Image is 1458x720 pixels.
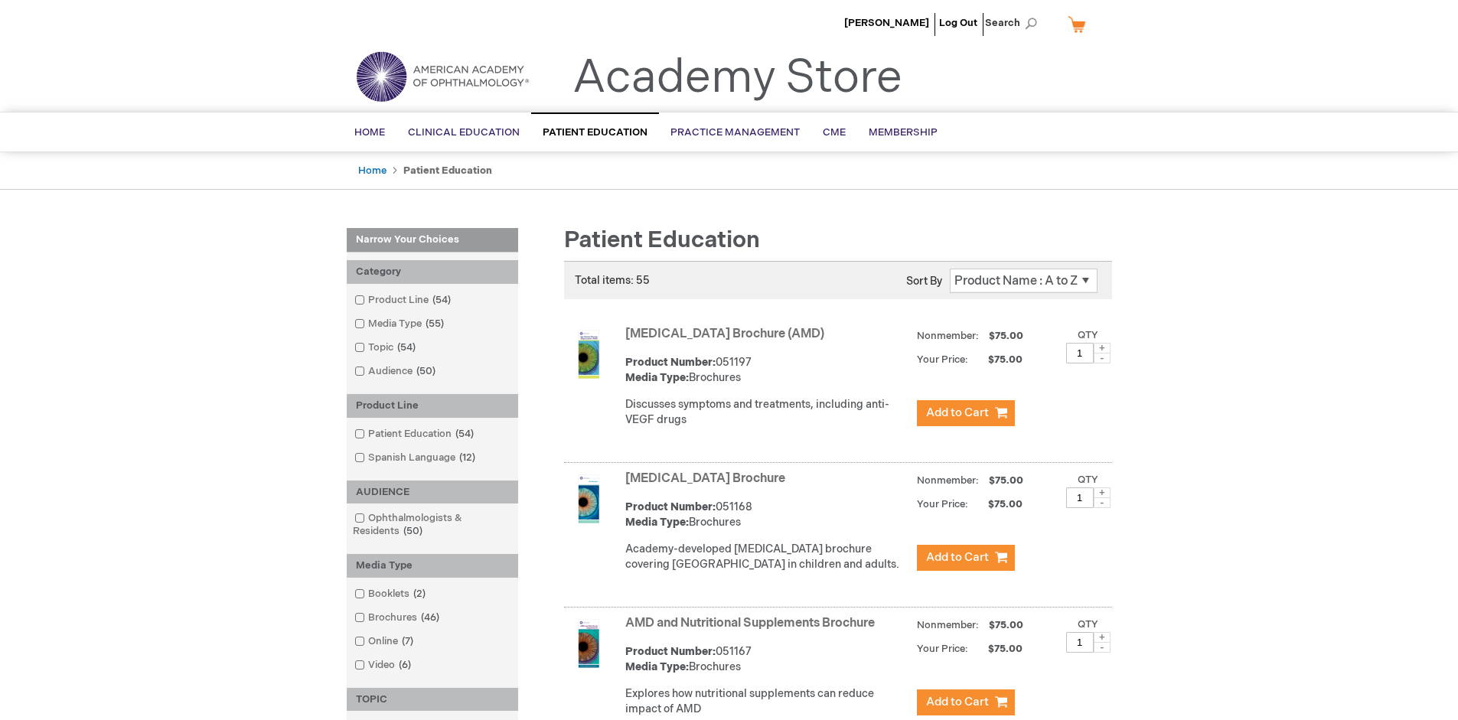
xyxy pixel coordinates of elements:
[422,318,448,330] span: 55
[400,525,426,537] span: 50
[543,126,647,138] span: Patient Education
[351,587,432,601] a: Booklets2
[625,616,875,630] a: AMD and Nutritional Supplements Brochure
[1066,487,1094,508] input: Qty
[970,498,1025,510] span: $75.00
[351,451,481,465] a: Spanish Language12
[575,274,650,287] span: Total items: 55
[398,635,417,647] span: 7
[347,481,518,504] div: AUDIENCE
[625,371,689,384] strong: Media Type:
[393,341,419,353] span: 54
[572,50,902,106] a: Academy Store
[351,511,514,539] a: Ophthalmologists & Residents50
[970,643,1025,655] span: $75.00
[408,126,520,138] span: Clinical Education
[917,353,968,366] strong: Your Price:
[987,330,1026,342] span: $75.00
[906,275,942,288] label: Sort By
[625,397,909,428] p: Discusses symptoms and treatments, including anti-VEGF drugs
[347,394,518,418] div: Product Line
[351,658,417,673] a: Video6
[926,550,989,565] span: Add to Cart
[625,644,909,675] div: 051167 Brochures
[625,686,909,717] p: Explores how nutritional supplements can reduce impact of AMD
[625,500,909,530] div: 051168 Brochures
[917,616,979,635] strong: Nonmember:
[987,619,1026,631] span: $75.00
[1078,474,1098,486] label: Qty
[351,293,457,308] a: Product Line54
[564,619,613,668] img: AMD and Nutritional Supplements Brochure
[625,542,909,572] p: Academy-developed [MEDICAL_DATA] brochure covering [GEOGRAPHIC_DATA] in children and adults.
[823,126,846,138] span: CME
[987,474,1026,487] span: $75.00
[455,451,479,464] span: 12
[409,588,429,600] span: 2
[358,165,387,177] a: Home
[670,126,800,138] span: Practice Management
[452,428,478,440] span: 54
[844,17,929,29] a: [PERSON_NAME]
[917,327,979,346] strong: Nonmember:
[926,406,989,420] span: Add to Cart
[917,471,979,490] strong: Nonmember:
[625,516,689,529] strong: Media Type:
[1066,632,1094,653] input: Qty
[354,126,385,138] span: Home
[917,643,968,655] strong: Your Price:
[351,427,480,441] a: Patient Education54
[413,365,439,377] span: 50
[625,471,785,486] a: [MEDICAL_DATA] Brochure
[625,356,716,369] strong: Product Number:
[1066,343,1094,363] input: Qty
[625,327,824,341] a: [MEDICAL_DATA] Brochure (AMD)
[351,611,445,625] a: Brochures46
[351,634,419,649] a: Online7
[403,165,492,177] strong: Patient Education
[917,400,1015,426] button: Add to Cart
[625,500,716,513] strong: Product Number:
[625,645,716,658] strong: Product Number:
[564,330,613,379] img: Age-Related Macular Degeneration Brochure (AMD)
[347,688,518,712] div: TOPIC
[917,545,1015,571] button: Add to Cart
[347,554,518,578] div: Media Type
[417,611,443,624] span: 46
[917,498,968,510] strong: Your Price:
[939,17,977,29] a: Log Out
[351,364,442,379] a: Audience50
[1078,329,1098,341] label: Qty
[429,294,455,306] span: 54
[347,260,518,284] div: Category
[564,474,613,523] img: Amblyopia Brochure
[625,660,689,673] strong: Media Type:
[1078,618,1098,630] label: Qty
[926,695,989,709] span: Add to Cart
[564,226,760,254] span: Patient Education
[970,353,1025,366] span: $75.00
[351,317,450,331] a: Media Type55
[351,340,422,355] a: Topic54
[395,659,415,671] span: 6
[985,8,1043,38] span: Search
[917,689,1015,715] button: Add to Cart
[625,355,909,386] div: 051197 Brochures
[869,126,938,138] span: Membership
[347,228,518,252] strong: Narrow Your Choices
